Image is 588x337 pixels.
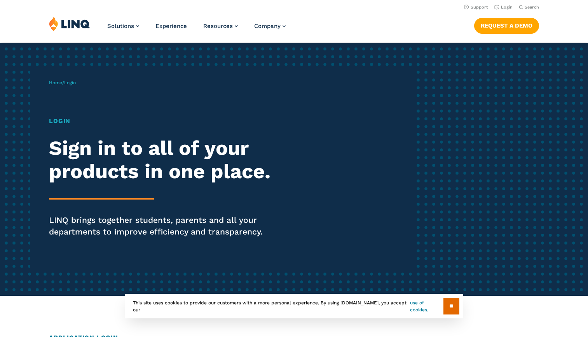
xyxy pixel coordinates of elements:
h1: Login [49,116,276,126]
nav: Primary Navigation [107,16,286,42]
a: Login [494,5,513,10]
h2: Sign in to all of your products in one place. [49,137,276,183]
span: Resources [203,23,233,30]
a: Solutions [107,23,139,30]
span: Solutions [107,23,134,30]
span: Company [254,23,281,30]
img: LINQ | K‑12 Software [49,16,90,31]
a: Home [49,80,62,85]
button: Open Search Bar [519,4,539,10]
nav: Button Navigation [474,16,539,33]
a: Support [464,5,488,10]
span: / [49,80,76,85]
p: LINQ brings together students, parents and all your departments to improve efficiency and transpa... [49,214,276,238]
a: Experience [155,23,187,30]
a: Company [254,23,286,30]
a: Resources [203,23,238,30]
div: This site uses cookies to provide our customers with a more personal experience. By using [DOMAIN... [125,294,463,318]
a: use of cookies. [410,299,443,313]
span: Login [64,80,76,85]
span: Search [525,5,539,10]
a: Request a Demo [474,18,539,33]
